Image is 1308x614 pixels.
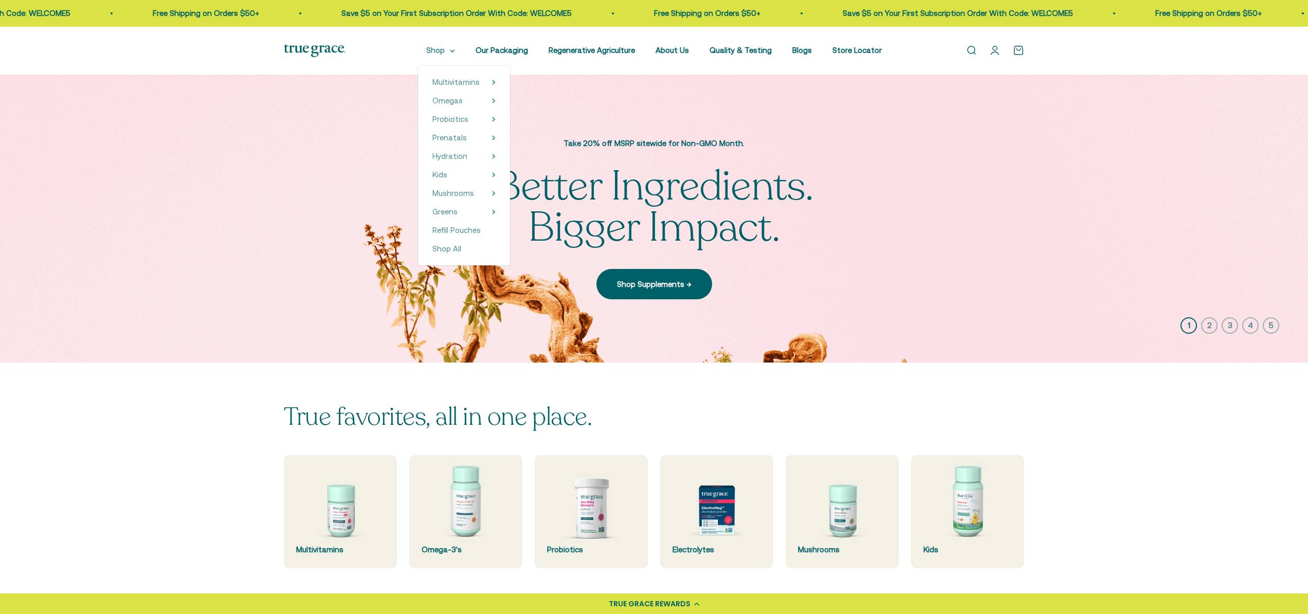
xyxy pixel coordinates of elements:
p: Save $5 on Your First Subscription Order With Code: WELCOME5 [328,7,558,20]
span: Multivitamins [432,78,480,86]
p: Take 20% off MSRP sitewide for Non-GMO Month. [484,137,824,150]
button: 5 [1263,317,1279,334]
a: About Us [656,46,689,55]
div: TRUE GRACE REWARDS [609,599,691,609]
split-lines: Better Ingredients. Bigger Impact. [495,158,814,256]
span: Hydration [432,152,467,160]
div: Probiotics [547,544,635,556]
a: Blogs [792,46,812,55]
span: Mushrooms [432,189,474,197]
a: Probiotics [535,455,648,568]
a: Hydration [432,150,467,162]
span: Omegas [432,96,463,105]
a: Shop All [432,243,496,255]
a: Free Shipping on Orders $50+ [641,9,747,17]
span: Refill Pouches [432,226,481,234]
a: Quality & Testing [710,46,772,55]
div: Omega-3's [422,544,510,556]
a: Store Locator [832,46,882,55]
summary: Probiotics [432,113,496,125]
span: Probiotics [432,115,468,123]
button: 3 [1222,317,1238,334]
a: Kids [911,455,1024,568]
a: Electrolytes [660,455,773,568]
summary: Omegas [432,95,496,107]
span: Prenatals [432,133,467,142]
div: Multivitamins [296,544,385,556]
summary: Greens [432,206,496,218]
span: Kids [432,170,447,179]
a: Mushrooms [432,187,474,200]
a: Our Packaging [476,46,528,55]
split-lines: True favorites, all in one place. [284,400,592,434]
summary: Hydration [432,150,496,162]
span: Shop All [432,244,461,253]
summary: Kids [432,169,496,181]
a: Omega-3's [409,455,522,568]
div: Mushrooms [798,544,886,556]
a: Regenerative Agriculture [549,46,635,55]
a: Refill Pouches [432,224,496,237]
summary: Prenatals [432,132,496,144]
a: Probiotics [432,113,468,125]
summary: Multivitamins [432,76,496,88]
div: Kids [923,544,1012,556]
a: Omegas [432,95,463,107]
summary: Shop [426,44,455,57]
a: Kids [432,169,447,181]
div: Electrolytes [673,544,761,556]
p: Save $5 on Your First Subscription Order With Code: WELCOME5 [829,7,1060,20]
a: Greens [432,206,458,218]
summary: Mushrooms [432,187,496,200]
a: Shop Supplements → [596,269,712,299]
button: 2 [1201,317,1218,334]
a: Multivitamins [432,76,480,88]
button: 1 [1180,317,1197,334]
a: Free Shipping on Orders $50+ [139,9,246,17]
a: Prenatals [432,132,467,144]
a: Free Shipping on Orders $50+ [1142,9,1248,17]
a: Mushrooms [786,455,899,568]
button: 4 [1242,317,1259,334]
a: Multivitamins [284,455,397,568]
span: Greens [432,207,458,216]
